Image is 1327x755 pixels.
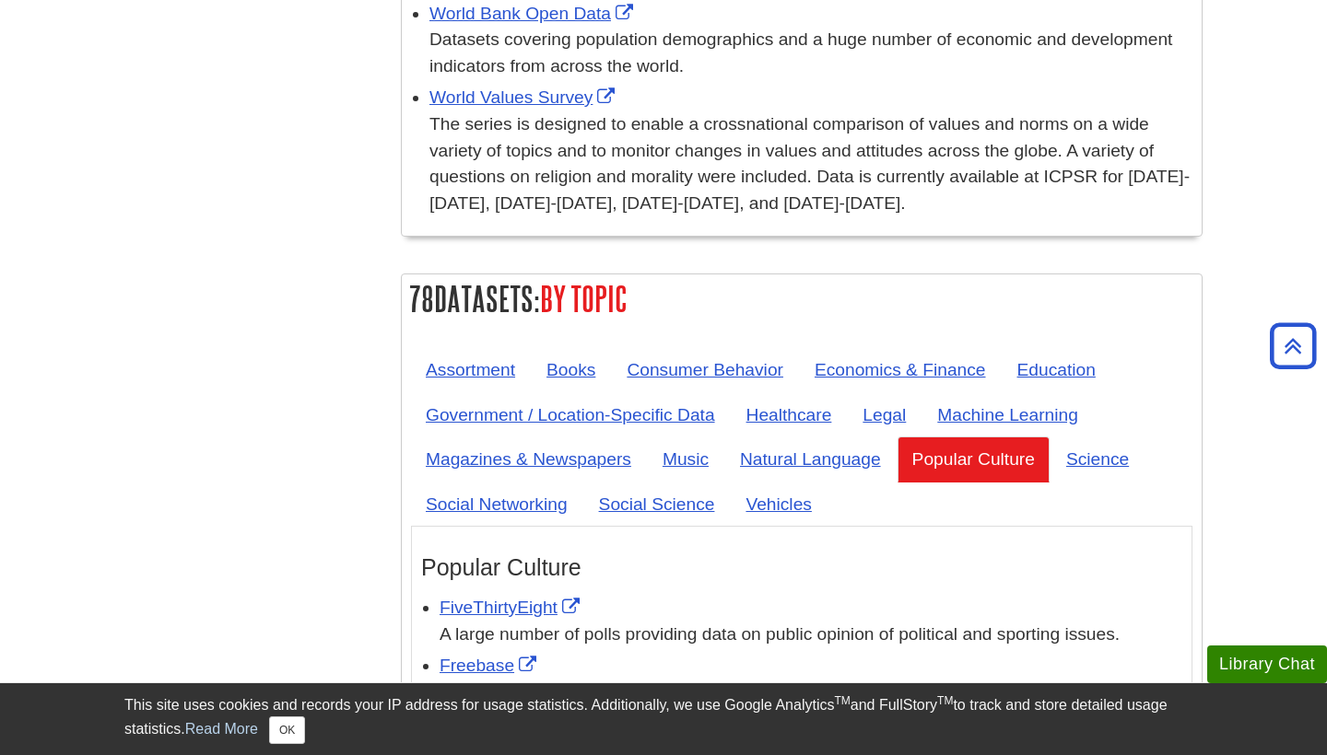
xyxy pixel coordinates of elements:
sup: TM [937,694,953,707]
a: Vehicles [731,482,826,527]
a: Legal [848,392,921,437]
div: The series is designed to enable a crossnational comparison of values and norms on a wide variety... [429,111,1192,217]
a: Read More [185,721,258,737]
h3: Popular Culture [421,554,1182,581]
a: Assortment [411,347,530,392]
a: Back to Top [1263,333,1322,358]
a: Machine Learning [922,392,1093,437]
h2: Datasets: [402,274,1202,323]
a: Link opens in new window [429,87,619,107]
a: Science [1051,436,1144,482]
div: Datasets covering population demographics and a huge number of economic and development indicator... [429,27,1192,80]
a: Healthcare [732,392,847,437]
a: Magazines & Newspapers [411,436,646,482]
a: Link opens in new window [440,598,584,617]
a: Economics & Finance [800,347,1001,392]
a: Consumer Behavior [612,347,798,392]
div: A community-compiled database of structured data about people, places and things, with over 45 mi... [440,679,1182,732]
div: A large number of polls providing data on public opinion of political and sporting issues. [440,621,1182,648]
a: Social Science [584,482,730,527]
a: Link opens in new window [429,4,638,23]
span: By Topic [540,280,628,318]
a: Books [532,347,610,392]
button: Library Chat [1207,645,1327,683]
a: Government / Location-Specific Data [411,392,730,437]
a: Popular Culture [898,436,1050,482]
span: 78 [409,280,434,318]
button: Close [269,716,305,744]
div: This site uses cookies and records your IP address for usage statistics. Additionally, we use Goo... [124,694,1203,744]
a: Education [1003,347,1110,392]
a: Natural Language [725,436,896,482]
a: Social Networking [411,482,582,527]
sup: TM [834,694,850,707]
a: Link opens in new window [440,656,541,675]
a: Music [648,436,723,482]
